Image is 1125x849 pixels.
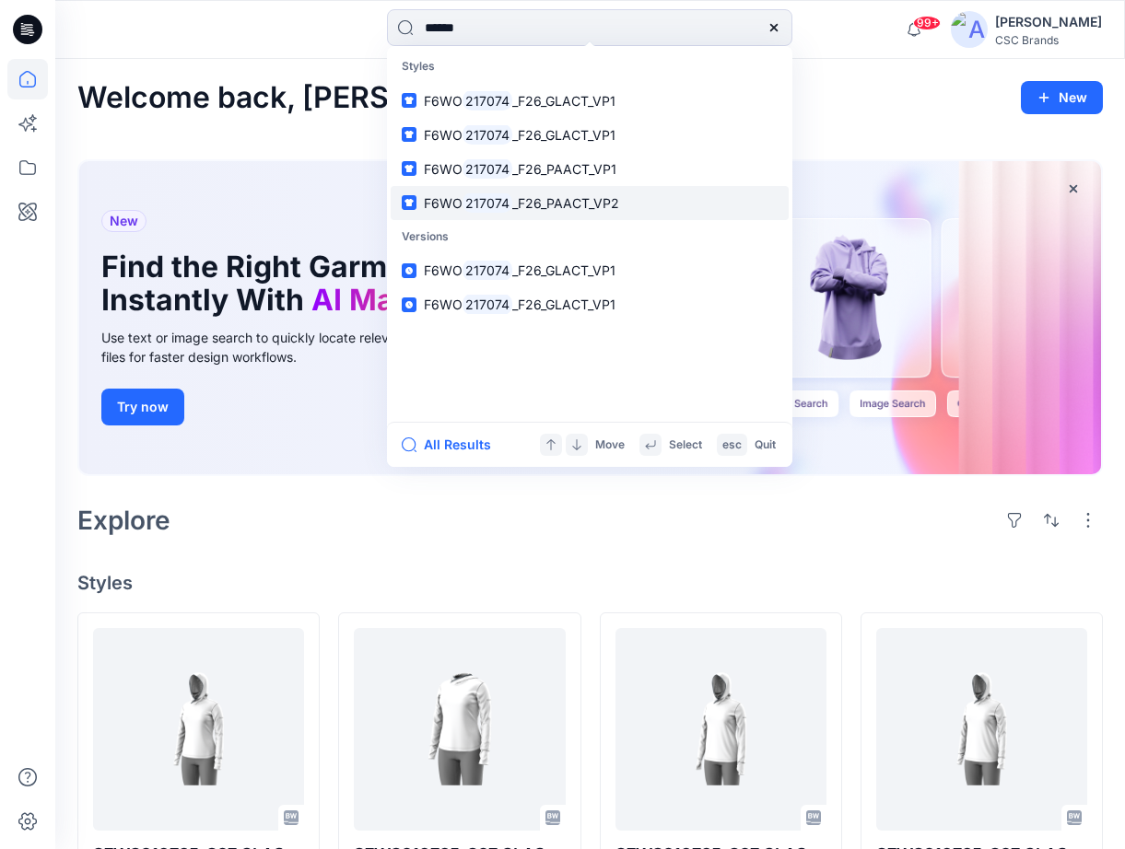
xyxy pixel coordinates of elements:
span: _F26_PAACT_VP2 [512,195,619,211]
mark: 217074 [463,192,512,214]
img: avatar [951,11,988,48]
div: [PERSON_NAME] [995,11,1102,33]
h2: Welcome back, [PERSON_NAME] [77,81,548,115]
mark: 217074 [463,90,512,111]
a: F6WO217074_F26_GLACT_VP1 [391,253,789,287]
span: _F26_PAACT_VP1 [512,161,616,177]
button: Try now [101,389,184,425]
span: _F26_GLACT_VP1 [512,262,615,278]
p: Versions [391,220,789,254]
span: F6WO [424,127,463,143]
p: Select [669,436,702,455]
a: F6WO217074_F26_PAACT_VP2 [391,186,789,220]
mark: 217074 [463,260,512,281]
a: S7WS218735_S27_GLACT_Updated_VP1_Hood UP [876,628,1087,831]
p: Styles [391,50,789,84]
span: New [110,210,138,232]
p: Move [595,436,625,455]
button: New [1021,81,1103,114]
a: F6WO217074_F26_GLACT_VP1 [391,84,789,118]
div: CSC Brands [995,33,1102,47]
span: _F26_GLACT_VP1 [512,297,615,312]
button: All Results [402,434,503,456]
span: F6WO [424,262,463,278]
a: F6WO217074_F26_GLACT_VP1 [391,287,789,321]
p: Quit [755,436,776,455]
a: F6WO217074_F26_GLACT_VP1 [391,118,789,152]
mark: 217074 [463,158,512,180]
a: S7WS218735_S27_GLACT_VP1_Hood UP [93,628,304,831]
h2: Explore [77,506,170,535]
mark: 217074 [463,294,512,315]
span: AI Match [311,282,441,318]
span: F6WO [424,297,463,312]
span: _F26_GLACT_VP1 [512,93,615,109]
span: F6WO [424,161,463,177]
p: esc [722,436,742,455]
div: Use text or image search to quickly locate relevant, editable .bw files for faster design workflows. [101,328,516,366]
a: F6WO217074_F26_PAACT_VP1 [391,152,789,186]
mark: 217074 [463,124,512,145]
a: S7WS218735_S27_GLACT_Updated_VP1_NCL_opt [615,628,826,831]
span: 99+ [913,16,941,30]
span: _F26_GLACT_VP1 [512,127,615,143]
span: F6WO [424,93,463,109]
a: S7WS218735_S27_GLACT_VP1_Hood_Down [354,628,565,831]
h4: Styles [77,572,1103,594]
h1: Find the Right Garment Instantly With [101,250,488,317]
span: F6WO [424,195,463,211]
